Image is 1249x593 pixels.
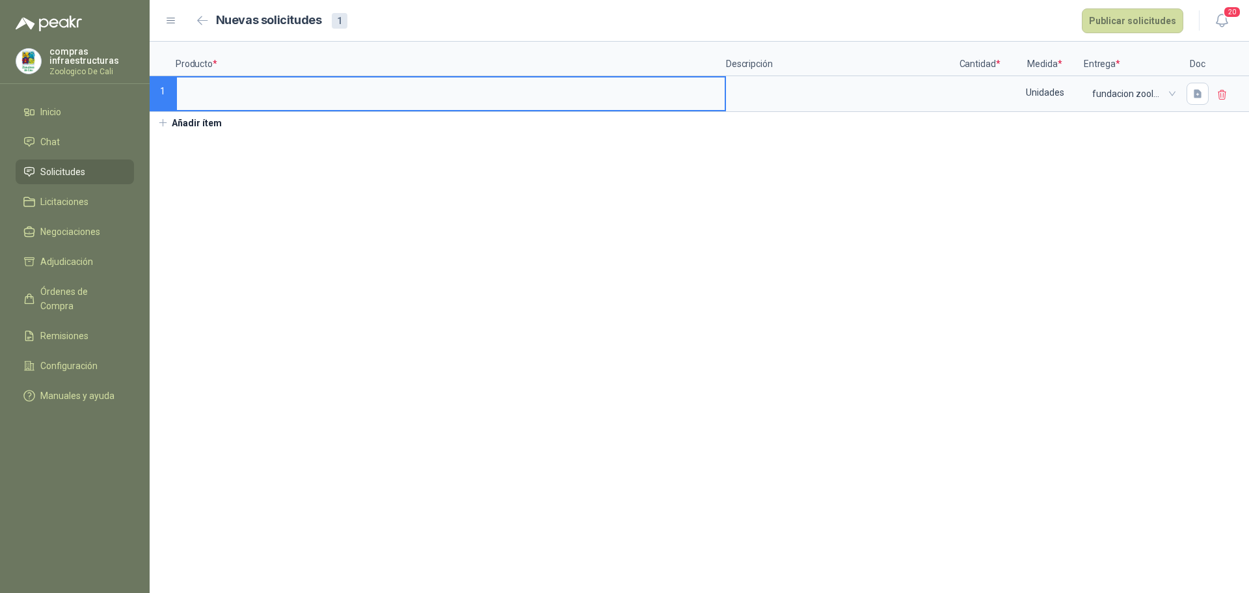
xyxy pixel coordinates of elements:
[1082,8,1183,33] button: Publicar solicitudes
[216,11,322,30] h2: Nuevas solicitudes
[16,219,134,244] a: Negociaciones
[150,76,176,112] p: 1
[150,112,230,134] button: Añadir ítem
[332,13,347,29] div: 1
[40,359,98,373] span: Configuración
[16,383,134,408] a: Manuales y ayuda
[176,42,726,76] p: Producto
[16,49,41,74] img: Company Logo
[1223,6,1241,18] span: 20
[1084,42,1181,76] p: Entrega
[16,100,134,124] a: Inicio
[1181,42,1214,76] p: Doc
[16,353,134,378] a: Configuración
[16,159,134,184] a: Solicitudes
[16,249,134,274] a: Adjudicación
[40,225,100,239] span: Negociaciones
[40,389,114,403] span: Manuales y ayuda
[16,130,134,154] a: Chat
[40,165,85,179] span: Solicitudes
[40,195,88,209] span: Licitaciones
[1210,9,1233,33] button: 20
[16,279,134,318] a: Órdenes de Compra
[40,135,60,149] span: Chat
[49,47,134,65] p: compras infraestructuras
[16,16,82,31] img: Logo peakr
[16,189,134,214] a: Licitaciones
[40,284,122,313] span: Órdenes de Compra
[40,329,88,343] span: Remisiones
[16,324,134,348] a: Remisiones
[40,255,93,269] span: Adjudicación
[40,105,61,119] span: Inicio
[49,68,134,76] p: Zoologico De Cali
[726,42,954,76] p: Descripción
[954,42,1006,76] p: Cantidad
[1092,84,1173,103] span: fundacion zoologica de cali
[1006,42,1084,76] p: Medida
[1007,77,1082,107] div: Unidades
